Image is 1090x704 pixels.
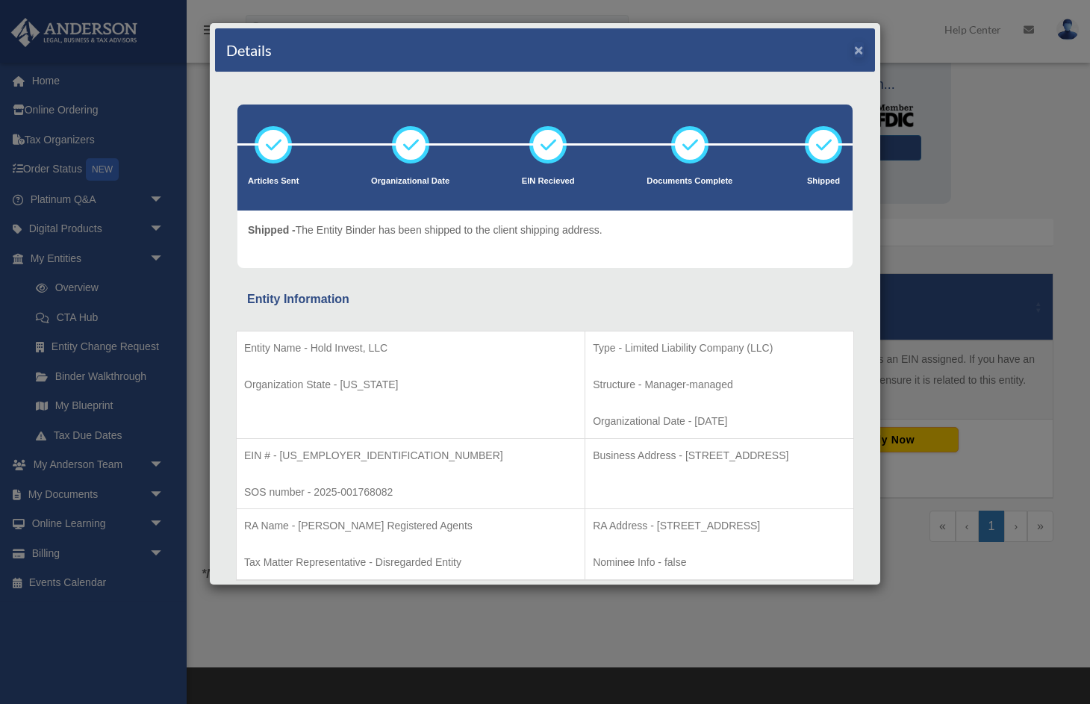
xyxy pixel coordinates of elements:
[854,42,864,57] button: ×
[247,289,843,310] div: Entity Information
[248,174,299,189] p: Articles Sent
[522,174,575,189] p: EIN Recieved
[244,446,577,465] p: EIN # - [US_EMPLOYER_IDENTIFICATION_NUMBER]
[248,221,602,240] p: The Entity Binder has been shipped to the client shipping address.
[371,174,449,189] p: Organizational Date
[244,339,577,358] p: Entity Name - Hold Invest, LLC
[593,553,846,572] p: Nominee Info - false
[647,174,732,189] p: Documents Complete
[805,174,842,189] p: Shipped
[248,224,296,236] span: Shipped -
[244,553,577,572] p: Tax Matter Representative - Disregarded Entity
[593,339,846,358] p: Type - Limited Liability Company (LLC)
[226,40,272,60] h4: Details
[244,517,577,535] p: RA Name - [PERSON_NAME] Registered Agents
[593,517,846,535] p: RA Address - [STREET_ADDRESS]
[244,483,577,502] p: SOS number - 2025-001768082
[593,412,846,431] p: Organizational Date - [DATE]
[244,376,577,394] p: Organization State - [US_STATE]
[593,376,846,394] p: Structure - Manager-managed
[593,446,846,465] p: Business Address - [STREET_ADDRESS]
